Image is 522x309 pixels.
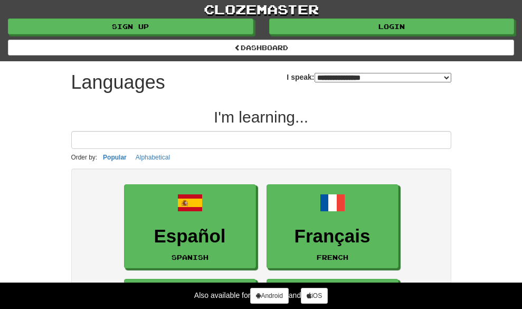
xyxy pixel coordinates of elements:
[71,72,165,93] h1: Languages
[130,226,250,247] h3: Español
[8,18,253,34] a: Sign up
[269,18,515,34] a: Login
[8,40,514,55] a: dashboard
[100,152,130,163] button: Popular
[250,288,288,304] a: Android
[287,72,451,82] label: I speak:
[71,154,98,161] small: Order by:
[124,184,256,268] a: EspañolSpanish
[71,108,451,126] h2: I'm learning...
[132,152,173,163] button: Alphabetical
[272,226,393,247] h3: Français
[267,184,398,268] a: FrançaisFrench
[301,288,328,304] a: iOS
[315,73,451,82] select: I speak:
[172,254,208,261] small: Spanish
[317,254,348,261] small: French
